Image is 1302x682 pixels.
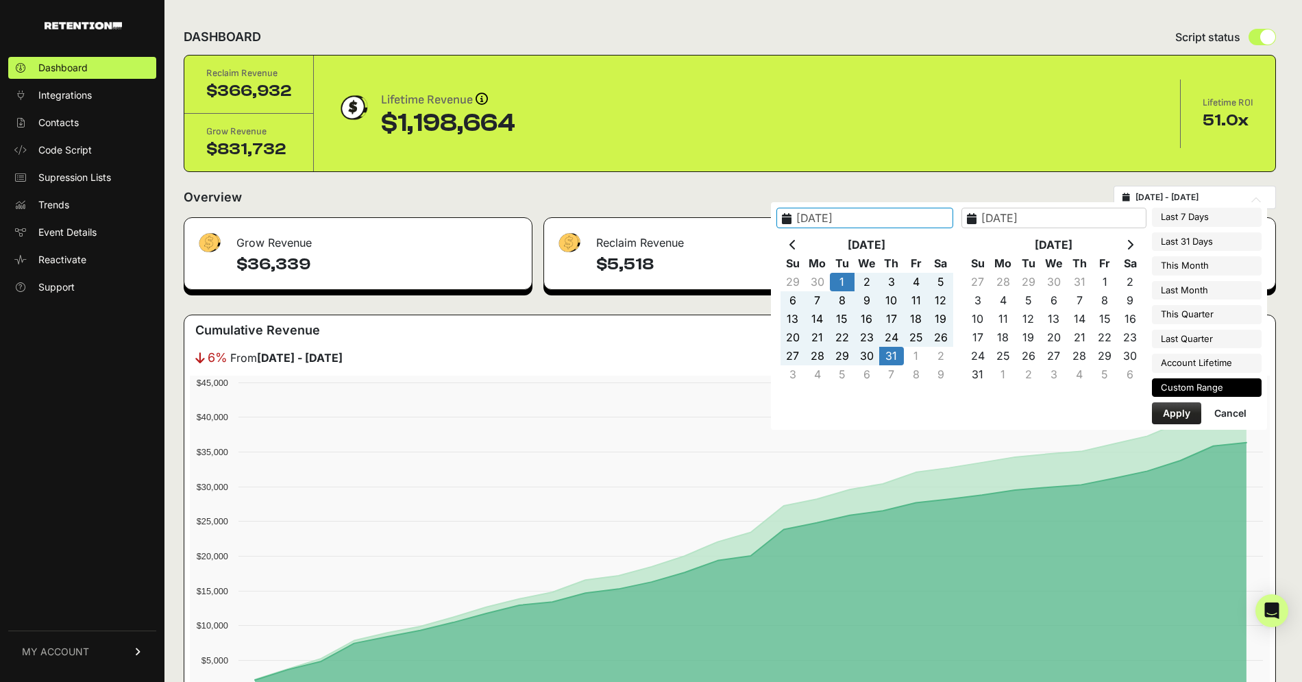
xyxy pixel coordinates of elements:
td: 21 [1067,328,1092,347]
a: Event Details [8,221,156,243]
div: 51.0x [1203,110,1253,132]
td: 4 [805,365,830,384]
button: Apply [1152,402,1201,424]
td: 7 [879,365,904,384]
h3: Cumulative Revenue [195,321,320,340]
span: Event Details [38,226,97,239]
li: Last 7 Days [1152,208,1262,227]
text: $40,000 [197,412,228,422]
text: $15,000 [197,586,228,596]
td: 19 [929,310,953,328]
div: Lifetime Revenue [381,90,515,110]
td: 13 [1041,310,1066,328]
td: 6 [781,291,805,310]
td: 2 [855,273,879,291]
td: 21 [805,328,830,347]
td: 8 [1092,291,1118,310]
td: 15 [1092,310,1118,328]
a: Support [8,276,156,298]
td: 2 [929,347,953,365]
li: Account Lifetime [1152,354,1262,373]
td: 30 [1041,273,1066,291]
span: 6% [208,348,228,367]
img: fa-dollar-13500eef13a19c4ab2b9ed9ad552e47b0d9fc28b02b83b90ba0e00f96d6372e9.png [195,230,223,256]
a: Supression Lists [8,167,156,188]
td: 22 [1092,328,1118,347]
td: 29 [781,273,805,291]
td: 29 [1092,347,1118,365]
div: Lifetime ROI [1203,96,1253,110]
td: 20 [1041,328,1066,347]
td: 22 [830,328,855,347]
td: 16 [1118,310,1143,328]
td: 27 [965,273,990,291]
li: Last Month [1152,281,1262,300]
td: 9 [929,365,953,384]
h2: DASHBOARD [184,27,261,47]
h4: $5,518 [596,254,893,276]
td: 31 [965,365,990,384]
td: 29 [1016,273,1041,291]
img: fa-dollar-13500eef13a19c4ab2b9ed9ad552e47b0d9fc28b02b83b90ba0e00f96d6372e9.png [555,230,582,256]
div: Reclaim Revenue [206,66,291,80]
td: 19 [1016,328,1041,347]
td: 14 [805,310,830,328]
span: Reactivate [38,253,86,267]
a: Dashboard [8,57,156,79]
td: 25 [990,347,1016,365]
td: 12 [929,291,953,310]
td: 5 [830,365,855,384]
div: Grow Revenue [184,218,532,259]
td: 23 [855,328,879,347]
td: 4 [1067,365,1092,384]
th: Su [965,254,990,273]
td: 31 [879,347,904,365]
a: MY ACCOUNT [8,631,156,672]
td: 24 [879,328,904,347]
td: 2 [1118,273,1143,291]
div: Open Intercom Messenger [1255,594,1288,627]
td: 27 [781,347,805,365]
span: Integrations [38,88,92,102]
td: 17 [965,328,990,347]
td: 9 [855,291,879,310]
text: $10,000 [197,620,228,631]
a: Trends [8,194,156,216]
li: Last Quarter [1152,330,1262,349]
span: Support [38,280,75,294]
th: Sa [929,254,953,273]
td: 9 [1118,291,1143,310]
td: 26 [929,328,953,347]
td: 5 [1092,365,1118,384]
div: $831,732 [206,138,291,160]
th: Tu [1016,254,1041,273]
td: 4 [904,273,929,291]
img: dollar-coin-05c43ed7efb7bc0c12610022525b4bbbb207c7efeef5aecc26f025e68dcafac9.png [336,90,370,125]
td: 24 [965,347,990,365]
td: 8 [904,365,929,384]
td: 4 [990,291,1016,310]
th: [DATE] [990,236,1118,254]
td: 11 [990,310,1016,328]
td: 14 [1067,310,1092,328]
td: 11 [904,291,929,310]
button: Cancel [1203,402,1257,424]
span: From [230,350,343,366]
td: 6 [855,365,879,384]
th: [DATE] [805,236,929,254]
td: 1 [1092,273,1118,291]
td: 26 [1016,347,1041,365]
td: 20 [781,328,805,347]
div: Grow Revenue [206,125,291,138]
td: 10 [879,291,904,310]
td: 1 [904,347,929,365]
td: 7 [1067,291,1092,310]
text: $5,000 [201,655,228,666]
td: 30 [805,273,830,291]
a: Reactivate [8,249,156,271]
div: Reclaim Revenue [544,218,904,259]
td: 25 [904,328,929,347]
th: We [1041,254,1066,273]
li: Custom Range [1152,378,1262,398]
td: 28 [990,273,1016,291]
